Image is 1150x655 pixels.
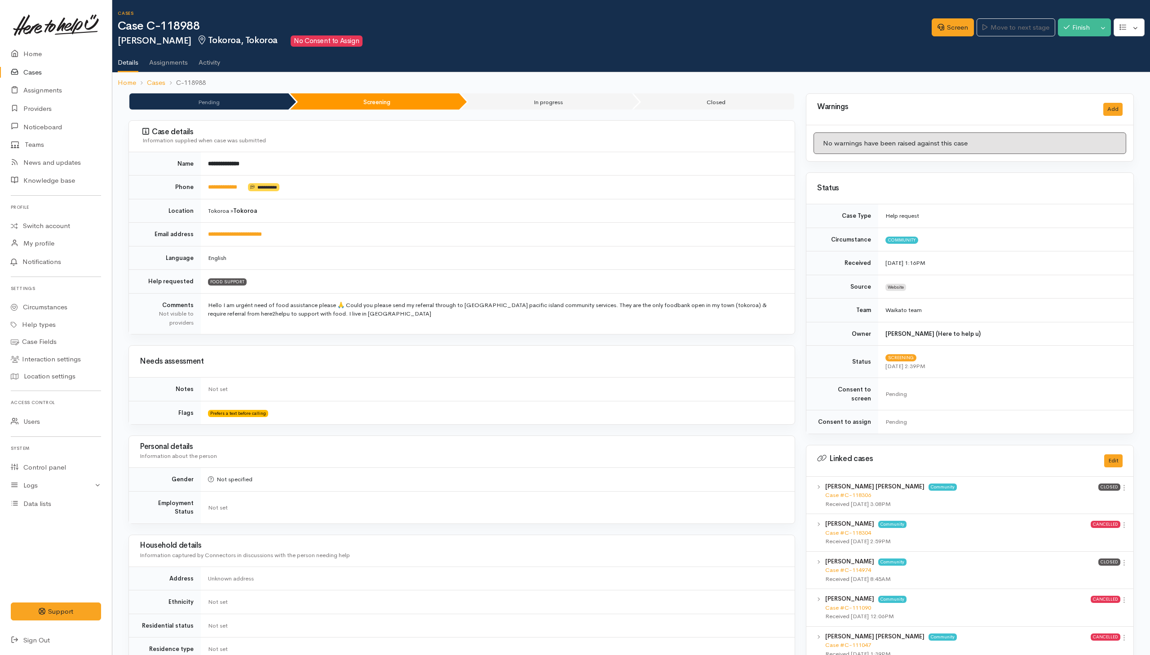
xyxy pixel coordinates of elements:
time: [DATE] 1:16PM [885,259,925,267]
span: Not set [208,598,228,606]
td: Language [129,246,201,270]
button: Support [11,602,101,621]
h3: Linked cases [817,454,1093,463]
span: Not specified [208,475,252,483]
span: Screening [885,354,916,361]
h6: Settings [11,282,101,295]
td: Team [806,299,878,322]
span: Community [878,596,907,603]
span: Information captured by Connectors in discussions with the person needing help [140,551,350,559]
li: Pending [129,93,288,110]
a: Home [118,78,136,88]
td: Residential status [129,614,201,637]
h3: Case details [142,127,784,136]
div: Received [DATE] 3:08PM [825,500,1098,509]
td: Employment Status [129,491,201,523]
span: Information about the person [140,452,217,460]
h3: Status [817,184,1123,193]
h6: Cases [118,11,932,16]
nav: breadcrumb [112,72,1150,93]
a: Assignments [149,47,188,72]
div: No warnings have been raised against this case [814,132,1126,154]
td: Gender [129,468,201,492]
td: Hello I am urgént need of food assistance please 🙏 Could you please send my referral through to [... [201,293,795,334]
span: No Consent to Assign [291,35,363,47]
div: Pending [885,390,1123,399]
span: Website [885,284,906,291]
h3: Personal details [140,443,784,451]
b: [PERSON_NAME] (Here to help u) [885,330,981,338]
span: Closed [1098,484,1120,491]
div: Information supplied when case was submitted [142,136,784,145]
h3: Needs assessment [140,357,784,366]
td: Location [129,199,201,223]
div: Not set [208,385,784,394]
li: Screening [290,93,459,110]
td: Notes [129,378,201,401]
li: In progress [461,93,632,110]
td: Email address [129,223,201,246]
a: Case #C-118304 [825,529,871,536]
span: Not set [208,504,228,511]
td: Circumstance [806,228,878,251]
div: Not visible to providers [140,309,194,327]
td: Help request [878,204,1133,228]
a: Case #C-111090 [825,604,871,611]
span: Community [929,633,957,641]
span: Not set [208,645,228,653]
b: [PERSON_NAME] [PERSON_NAME] [825,633,924,640]
td: Help requested [129,270,201,294]
li: Closed [633,93,794,110]
td: Owner [806,322,878,346]
li: C-118988 [165,78,206,88]
a: Activity [199,47,220,72]
b: [PERSON_NAME] [825,595,874,602]
a: Case #C-111047 [825,641,871,649]
td: English [201,246,795,270]
span: Community [878,521,907,528]
span: FOOD SUPPORT [208,278,247,286]
td: Phone [129,176,201,199]
span: Prefers a text before calling [208,410,268,417]
td: Ethnicity [129,590,201,614]
span: Cancelled [1091,633,1120,641]
td: Consent to assign [806,410,878,434]
h3: Warnings [817,103,1092,111]
span: Not set [208,622,228,629]
button: Add [1103,103,1123,116]
div: Pending [885,418,1123,426]
h2: [PERSON_NAME] [118,35,932,47]
a: Cases [147,78,165,88]
td: Address [129,567,201,590]
div: Received [DATE] 2:59PM [825,537,1091,546]
span: Community [878,558,907,566]
span: Cancelled [1091,596,1120,603]
b: [PERSON_NAME] [PERSON_NAME] [825,483,924,490]
a: Screen [932,18,974,37]
a: Details [118,47,138,73]
div: Unknown address [208,574,784,583]
h1: Case C-118988 [118,20,932,33]
span: Cancelled [1091,521,1120,528]
a: Case #C-118306 [825,491,871,499]
h6: Access control [11,396,101,409]
h3: Household details [140,541,784,550]
a: Move to next stage [977,18,1055,37]
span: Closed [1098,558,1120,566]
button: Finish [1058,18,1096,37]
td: Received [806,251,878,275]
b: [PERSON_NAME] [825,558,874,565]
span: Community [929,484,957,491]
td: Name [129,152,201,176]
span: Tokoroa, Tokoroa [197,35,278,46]
h6: Profile [11,201,101,213]
span: Tokoroa » [208,207,257,215]
td: Flags [129,401,201,424]
a: Case #C-114974 [825,566,871,574]
td: Comments [129,293,201,334]
div: [DATE] 2:39PM [885,362,1123,371]
button: Edit [1104,454,1123,467]
span: Waikato team [885,306,922,314]
td: Source [806,275,878,299]
td: Status [806,346,878,378]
